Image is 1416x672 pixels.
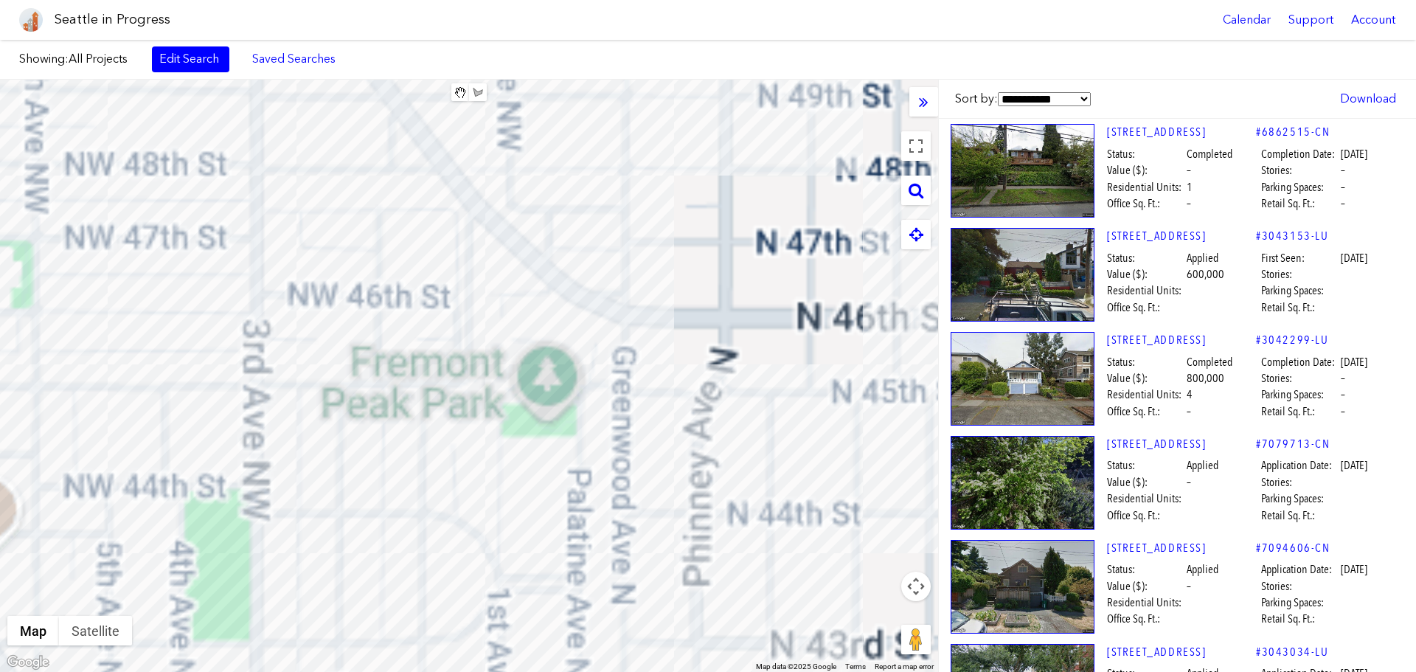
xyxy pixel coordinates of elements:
span: Value ($): [1107,578,1184,595]
span: Retail Sq. Ft.: [1261,403,1339,420]
span: Status: [1107,561,1184,578]
span: Parking Spaces: [1261,179,1339,195]
span: Office Sq. Ft.: [1107,508,1184,524]
span: All Projects [69,52,128,66]
span: Status: [1107,146,1184,162]
span: – [1341,403,1345,420]
label: Sort by: [955,91,1091,107]
span: Completion Date: [1261,354,1339,370]
a: Saved Searches [244,46,344,72]
a: [STREET_ADDRESS] [1107,540,1256,556]
a: Edit Search [152,46,229,72]
span: Map data ©2025 Google [756,662,836,671]
span: [DATE] [1341,146,1367,162]
span: Retail Sq. Ft.: [1261,508,1339,524]
span: [DATE] [1341,250,1367,266]
span: Residential Units: [1107,595,1184,611]
span: Value ($): [1107,370,1184,387]
span: Office Sq. Ft.: [1107,611,1184,627]
span: – [1341,195,1345,212]
span: – [1187,403,1191,420]
span: Office Sq. Ft.: [1107,403,1184,420]
span: Application Date: [1261,561,1339,578]
span: 4 [1187,387,1193,403]
a: #7079713-CN [1256,436,1330,452]
img: Google [4,653,52,672]
span: Completed [1187,354,1232,370]
button: Draw a shape [469,83,487,101]
span: [DATE] [1341,354,1367,370]
span: Office Sq. Ft.: [1107,195,1184,212]
button: Toggle fullscreen view [901,131,931,161]
span: Status: [1107,354,1184,370]
span: Retail Sq. Ft.: [1261,195,1339,212]
span: Status: [1107,457,1184,474]
a: #3042299-LU [1256,332,1329,348]
a: [STREET_ADDRESS] [1107,644,1256,660]
span: Residential Units: [1107,491,1184,507]
select: Sort by: [998,92,1091,106]
img: 4428_DAYTON_AVE_N_SEATTLE.jpg [951,332,1094,426]
a: #6862515-CN [1256,124,1330,140]
span: Stories: [1261,370,1339,387]
span: Status: [1107,250,1184,266]
span: Completion Date: [1261,146,1339,162]
a: [STREET_ADDRESS] [1107,124,1256,140]
span: [DATE] [1341,457,1367,474]
span: Residential Units: [1107,283,1184,299]
img: 123_N_48TH_ST_SEATTLE.jpg [951,228,1094,322]
span: Parking Spaces: [1261,595,1339,611]
a: Download [1333,86,1403,111]
span: Applied [1187,457,1218,474]
label: Showing: [19,51,137,67]
span: Application Date: [1261,457,1339,474]
span: Stories: [1261,578,1339,595]
span: 800,000 [1187,370,1224,387]
span: Value ($): [1107,162,1184,179]
span: – [1187,578,1191,595]
span: Retail Sq. Ft.: [1261,611,1339,627]
span: [DATE] [1341,561,1367,578]
button: Stop drawing [451,83,469,101]
a: Report a map error [875,662,934,671]
span: Parking Spaces: [1261,491,1339,507]
a: #7094606-CN [1256,540,1330,556]
span: Stories: [1261,474,1339,491]
span: – [1187,195,1191,212]
span: 600,000 [1187,266,1224,283]
img: favicon-96x96.png [19,8,43,32]
span: Applied [1187,250,1218,266]
span: Value ($): [1107,474,1184,491]
span: – [1341,162,1345,179]
span: Residential Units: [1107,179,1184,195]
span: Applied [1187,561,1218,578]
h1: Seattle in Progress [55,10,170,29]
a: Open this area in Google Maps (opens a new window) [4,653,52,672]
a: [STREET_ADDRESS] [1107,332,1256,348]
span: – [1341,370,1345,387]
button: Show satellite imagery [59,616,132,645]
span: Office Sq. Ft.: [1107,299,1184,316]
a: [STREET_ADDRESS] [1107,436,1256,452]
span: Completed [1187,146,1232,162]
span: – [1187,474,1191,491]
a: #3043153-LU [1256,228,1329,244]
span: Stories: [1261,266,1339,283]
span: Retail Sq. Ft.: [1261,299,1339,316]
button: Map camera controls [901,572,931,601]
span: First Seen: [1261,250,1339,266]
img: 4322_3RD_AVE_NW_SEATTLE.jpg [951,124,1094,218]
span: Residential Units: [1107,387,1184,403]
button: Show street map [7,616,59,645]
span: Parking Spaces: [1261,283,1339,299]
span: – [1341,387,1345,403]
img: 106_N_47TH_ST_SEATTLE.jpg [951,436,1094,530]
span: 1 [1187,179,1193,195]
span: – [1187,162,1191,179]
a: Terms [845,662,866,671]
img: 105_N_48TH_ST_SEATTLE.jpg [951,540,1094,634]
button: Drag Pegman onto the map to open Street View [901,625,931,654]
span: Value ($): [1107,266,1184,283]
span: Parking Spaces: [1261,387,1339,403]
a: #3043034-LU [1256,644,1329,660]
